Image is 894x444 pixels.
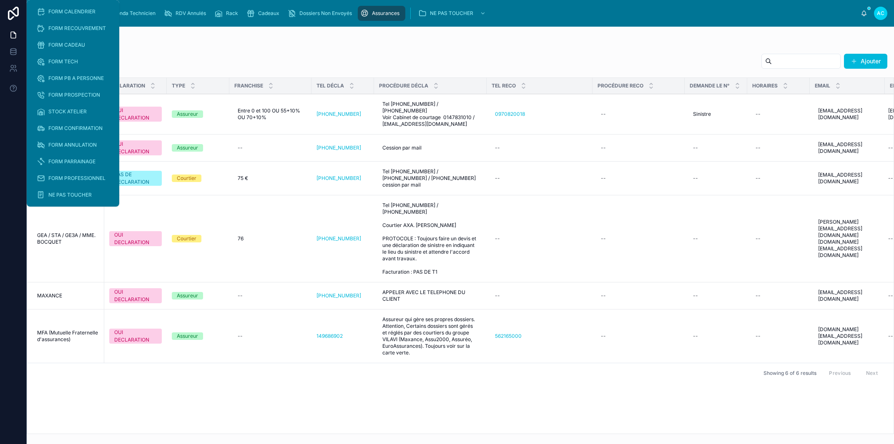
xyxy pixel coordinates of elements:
span: RDV Annulés [176,10,206,17]
span: FORM TECH [48,58,78,65]
a: Assureur qui gère ses propres dossiers. Attention, Certains dossiers sont gérés et réglés par des... [379,313,482,359]
a: [PHONE_NUMBER] [316,235,361,242]
span: Agenda Technicien [110,10,156,17]
a: [PHONE_NUMBER] [316,145,369,151]
div: Assureur [177,332,198,340]
a: RDV Annulés [161,6,212,21]
a: Assurances [358,6,405,21]
a: Sinistre [690,107,742,121]
a: -- [752,289,805,302]
a: 562165000 [495,333,522,339]
a: -- [690,289,742,302]
a: Dossiers Non Envoyés [285,6,358,21]
a: -- [690,141,742,155]
a: [PHONE_NUMBER] [316,175,361,182]
a: Tel [PHONE_NUMBER] / [PHONE_NUMBER] Courtier AXA. [PERSON_NAME] PROTOCOLE : Toujours faire un dev... [379,199,482,279]
span: FRANCHISE [234,82,263,89]
span: Sinistre [693,111,711,117]
a: -- [492,289,588,302]
a: 149686902 [316,333,343,339]
a: -- [690,172,742,185]
a: Assureur [172,332,224,340]
a: -- [234,141,306,155]
a: -- [598,141,680,155]
a: STOCK ATELIER [32,104,114,119]
a: [EMAIL_ADDRESS][DOMAIN_NAME] [815,286,880,306]
div: Assureur [177,292,198,299]
div: -- [756,333,761,339]
div: Courtier [177,175,196,182]
span: NE PAS TOUCHER [430,10,473,17]
span: Demande le n° [690,82,730,89]
div: Courtier [177,235,196,242]
a: [PHONE_NUMBER] [316,145,361,151]
a: [PHONE_NUMBER] [316,235,369,242]
a: OUI DECLARATION [109,231,162,246]
a: Tel [PHONE_NUMBER] / [PHONE_NUMBER] Voir Cabinet de courtage 0147831010 / [EMAIL_ADDRESS][DOMAIN_... [379,97,482,131]
a: -- [492,232,588,245]
span: DÉCLARATION [109,82,145,89]
div: PAS DE DECLARATION [114,171,157,186]
span: [DOMAIN_NAME][EMAIL_ADDRESS][DOMAIN_NAME] [818,326,876,346]
a: -- [752,329,805,343]
a: Rack [212,6,244,21]
div: -- [756,111,761,117]
div: -- [495,175,500,182]
a: Assureur [172,144,224,152]
a: FORM CONFIRMATION [32,121,114,136]
span: [EMAIL_ADDRESS][DOMAIN_NAME] [818,141,876,155]
span: Assureur qui gère ses propres dossiers. Attention, Certains dossiers sont gérés et réglés par des... [382,316,478,356]
span: FORM ANNULATION [48,142,97,148]
div: -- [495,292,500,299]
a: -- [598,289,680,302]
a: [EMAIL_ADDRESS][DOMAIN_NAME] [815,168,880,188]
span: Assurances [372,10,399,17]
span: TYPE [172,82,185,89]
span: GEA / STA / GE3A / MME. BOCQUET [37,232,99,245]
a: FORM CADEAU [32,37,114,52]
a: FORM CALENDRIER [32,4,114,19]
a: FORM RECOUVREMENT [32,21,114,36]
a: -- [234,329,306,343]
a: -- [752,141,805,155]
span: [PERSON_NAME][EMAIL_ADDRESS][DOMAIN_NAME] [DOMAIN_NAME][EMAIL_ADDRESS][DOMAIN_NAME] [818,219,876,259]
span: Showing 6 of 6 results [763,370,816,377]
a: OUI DECLARATION [109,140,162,155]
a: -- [752,107,805,121]
a: Cadeaux [244,6,285,21]
div: -- [601,235,606,242]
div: -- [601,111,606,117]
span: AC [877,10,884,17]
span: NE PAS TOUCHER [48,192,92,198]
div: OUI DECLARATION [114,231,157,246]
a: [PHONE_NUMBER] [316,175,369,182]
a: APPELER AVEC LE TELEPHONE DU CLIENT [379,286,482,306]
a: 562165000 [492,329,588,343]
span: TEL RECO [492,82,516,89]
span: EMAIL [815,82,830,89]
div: -- [601,333,606,339]
a: [PHONE_NUMBER] [316,292,369,299]
a: -- [492,141,588,155]
div: OUI DECLARATION [114,140,157,155]
a: -- [690,232,742,245]
span: [EMAIL_ADDRESS][DOMAIN_NAME] [818,289,876,302]
a: [PHONE_NUMBER] [316,292,361,299]
span: MAXANCE [37,292,62,299]
span: Tel [PHONE_NUMBER] / [PHONE_NUMBER] / [PHONE_NUMBER] cession par mail [382,168,478,188]
span: FORM RECOUVREMENT [48,25,106,32]
div: -- [693,333,698,339]
a: 0970820018 [495,111,525,117]
a: -- [598,172,680,185]
a: FORM PROSPECTION [32,87,114,102]
a: -- [752,172,805,185]
span: PROCÉDURE RECO [598,82,643,89]
a: FORM TECH [32,54,114,69]
div: -- [756,175,761,182]
span: FORM PROFESSIONNEL [48,175,105,182]
div: OUI DECLARATION [114,107,157,122]
a: Cession par mail [379,141,482,155]
a: [DOMAIN_NAME][EMAIL_ADDRESS][DOMAIN_NAME] [815,323,880,349]
a: 76 [234,232,306,245]
span: FORM PARRAINAGE [48,158,95,165]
